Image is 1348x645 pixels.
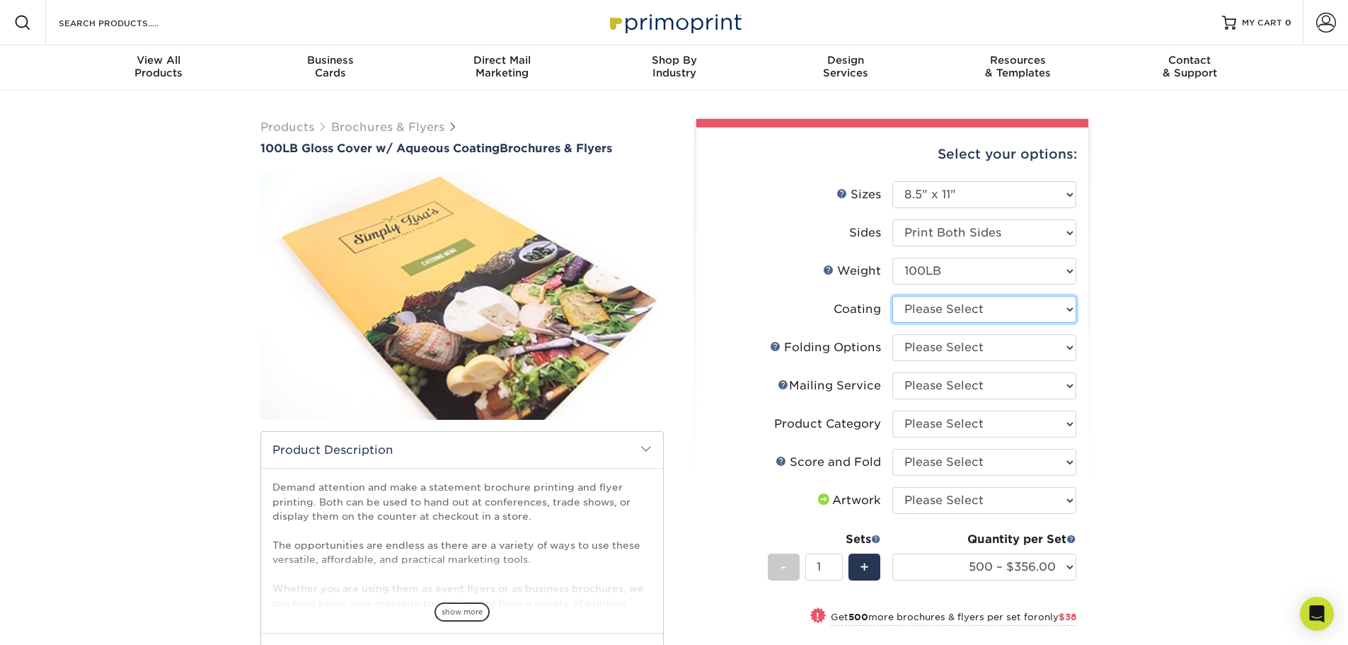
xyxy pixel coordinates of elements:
[932,54,1104,67] span: Resources
[780,556,787,578] span: -
[1104,54,1276,79] div: & Support
[244,54,416,79] div: Cards
[760,54,932,79] div: Services
[331,120,444,134] a: Brochures & Flyers
[823,263,881,280] div: Weight
[932,54,1104,79] div: & Templates
[760,45,932,91] a: DesignServices
[416,54,588,67] span: Direct Mail
[849,224,881,241] div: Sides
[834,301,881,318] div: Coating
[57,14,195,31] input: SEARCH PRODUCTS.....
[260,142,664,155] a: 100LB Gloss Cover w/ Aqueous CoatingBrochures & Flyers
[588,45,760,91] a: Shop ByIndustry
[604,7,745,38] img: Primoprint
[588,54,760,79] div: Industry
[244,54,416,67] span: Business
[776,454,881,471] div: Score and Fold
[774,416,881,433] div: Product Category
[932,45,1104,91] a: Resources& Templates
[831,612,1076,626] small: Get more brochures & flyers per set for
[836,186,881,203] div: Sizes
[260,120,314,134] a: Products
[73,45,245,91] a: View AllProducts
[1104,45,1276,91] a: Contact& Support
[816,609,819,624] span: !
[73,54,245,79] div: Products
[260,156,664,435] img: 100LB Gloss Cover<br/>w/ Aqueous Coating 01
[892,531,1076,548] div: Quantity per Set
[1300,597,1334,631] div: Open Intercom Messenger
[588,54,760,67] span: Shop By
[1285,18,1291,28] span: 0
[815,492,881,509] div: Artwork
[708,127,1077,181] div: Select your options:
[860,556,869,578] span: +
[1059,612,1076,622] span: $38
[434,603,490,622] span: show more
[73,54,245,67] span: View All
[416,45,588,91] a: Direct MailMarketing
[848,612,868,622] strong: 500
[778,377,881,394] div: Mailing Service
[768,531,881,548] div: Sets
[261,432,663,468] h2: Product Description
[416,54,588,79] div: Marketing
[260,142,500,155] span: 100LB Gloss Cover w/ Aqueous Coating
[1104,54,1276,67] span: Contact
[760,54,932,67] span: Design
[260,142,664,155] h1: Brochures & Flyers
[1038,612,1076,622] span: only
[770,339,881,356] div: Folding Options
[244,45,416,91] a: BusinessCards
[1242,17,1282,29] span: MY CART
